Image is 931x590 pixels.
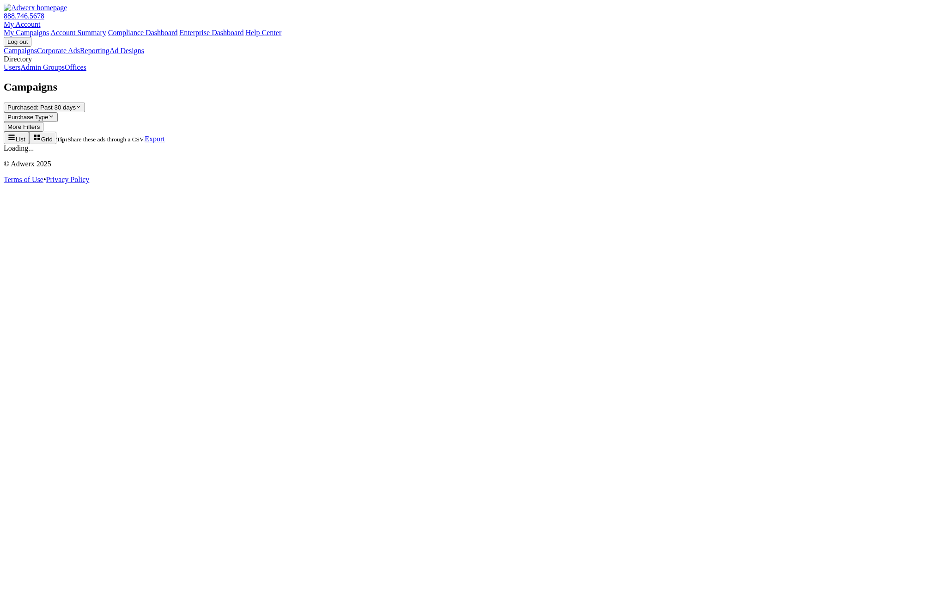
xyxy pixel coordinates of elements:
[16,136,25,143] span: List
[145,135,165,143] a: Export
[4,20,41,28] a: My Account
[4,144,34,152] span: Loading...
[7,114,49,121] span: Purchase Type
[50,29,106,36] a: Account Summary
[245,29,281,36] a: Help Center
[4,160,927,168] p: © Adwerx 2025
[4,103,85,112] button: Purchased: Past 30 days
[4,47,37,55] a: Campaigns
[56,136,145,143] small: Share these ads through a CSV.
[4,63,20,71] a: Users
[4,81,57,93] span: Campaigns
[65,63,86,71] a: Offices
[20,63,65,71] a: Admin Groups
[7,104,76,111] span: Purchased: Past 30 days
[110,47,144,55] a: Ad Designs
[80,47,110,55] a: Reporting
[108,29,178,36] a: Compliance Dashboard
[56,136,67,143] b: Tip:
[4,37,31,47] input: Log out
[4,132,29,144] button: List
[4,55,927,63] div: Directory
[4,122,43,132] button: More Filters
[4,112,58,122] button: Purchase Type
[179,29,243,36] a: Enterprise Dashboard
[4,29,49,36] a: My Campaigns
[46,176,90,183] a: Privacy Policy
[4,4,67,12] img: Adwerx
[4,176,43,183] a: Terms of Use
[41,136,53,143] span: Grid
[4,12,44,20] a: 888.746.5678
[4,176,927,184] div: •
[29,132,56,144] button: Grid
[37,47,80,55] a: Corporate Ads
